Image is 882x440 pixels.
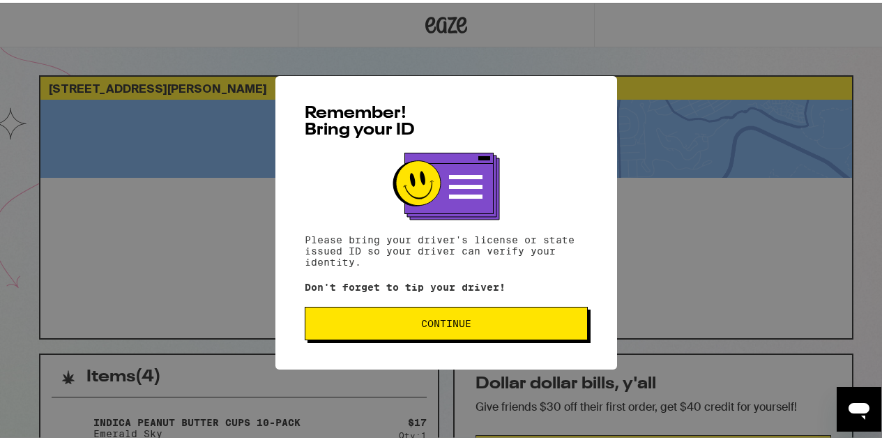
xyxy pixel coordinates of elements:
p: Don't forget to tip your driver! [305,279,588,290]
p: Please bring your driver's license or state issued ID so your driver can verify your identity. [305,232,588,265]
span: Continue [421,316,471,326]
iframe: Button to launch messaging window [837,384,881,429]
span: Remember! Bring your ID [305,103,415,136]
button: Continue [305,304,588,337]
